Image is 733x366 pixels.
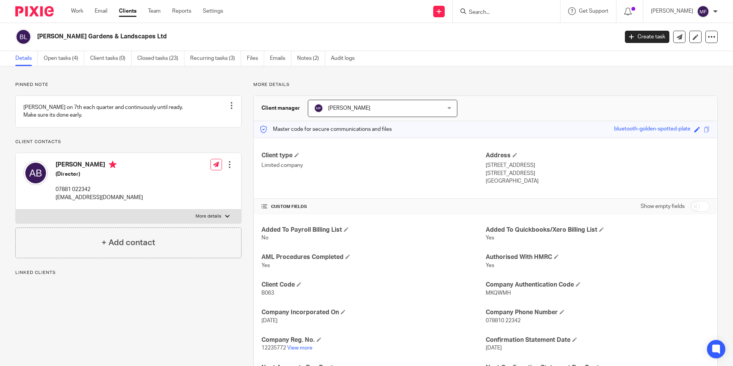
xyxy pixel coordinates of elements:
h4: + Add contact [102,237,155,249]
span: [DATE] [261,318,278,323]
a: Files [247,51,264,66]
label: Show empty fields [641,203,685,210]
h4: [PERSON_NAME] [56,161,143,170]
span: MKQWMH [486,290,511,296]
span: Yes [261,263,270,268]
h4: CUSTOM FIELDS [261,204,485,210]
p: [PERSON_NAME] [651,7,693,15]
p: More details [196,213,221,219]
a: Clients [119,7,136,15]
a: Recurring tasks (3) [190,51,241,66]
a: Work [71,7,83,15]
p: [STREET_ADDRESS] [486,170,710,177]
h2: [PERSON_NAME] Gardens & Landscapes Ltd [37,33,498,41]
h4: Client Code [261,281,485,289]
p: Client contacts [15,139,242,145]
a: Audit logs [331,51,360,66]
h4: Authorised With HMRC [486,253,710,261]
p: [EMAIL_ADDRESS][DOMAIN_NAME] [56,194,143,201]
a: Create task [625,31,669,43]
input: Search [468,9,537,16]
span: Yes [486,263,494,268]
h4: Added To Payroll Billing List [261,226,485,234]
h4: Added To Quickbooks/Xero Billing List [486,226,710,234]
p: [GEOGRAPHIC_DATA] [486,177,710,185]
img: svg%3E [15,29,31,45]
span: B063 [261,290,274,296]
a: Notes (2) [297,51,325,66]
span: Yes [486,235,494,241]
a: Details [15,51,38,66]
span: [PERSON_NAME] [328,106,370,111]
img: svg%3E [697,5,709,18]
a: Open tasks (4) [44,51,84,66]
p: Master code for secure communications and files [260,125,392,133]
a: Closed tasks (23) [137,51,184,66]
a: Email [95,7,107,15]
span: [DATE] [486,345,502,351]
a: Client tasks (0) [90,51,131,66]
span: 12235772 [261,345,286,351]
p: [STREET_ADDRESS] [486,162,710,169]
h4: Company Phone Number [486,308,710,317]
h4: Company Reg. No. [261,336,485,344]
h4: Company Authentication Code [486,281,710,289]
span: Get Support [579,8,608,14]
p: Linked clients [15,270,242,276]
h3: Client manager [261,104,300,112]
h4: Client type [261,152,485,160]
h4: AML Procedures Completed [261,253,485,261]
a: View more [287,345,312,351]
a: Team [148,7,161,15]
h4: Confirmation Statement Date [486,336,710,344]
h4: Company Incorporated On [261,308,485,317]
span: No [261,235,268,241]
p: More details [253,82,718,88]
p: Limited company [261,162,485,169]
img: Pixie [15,6,54,16]
p: 07881 022342 [56,186,143,193]
a: Reports [172,7,191,15]
a: Emails [270,51,291,66]
img: svg%3E [314,104,323,113]
i: Primary [109,161,117,168]
h4: Address [486,152,710,160]
span: 078810 22342 [486,318,521,323]
div: bluetooth-golden-spotted-plate [614,125,690,134]
img: svg%3E [23,161,48,185]
p: Pinned note [15,82,242,88]
h5: (Director) [56,170,143,178]
a: Settings [203,7,223,15]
